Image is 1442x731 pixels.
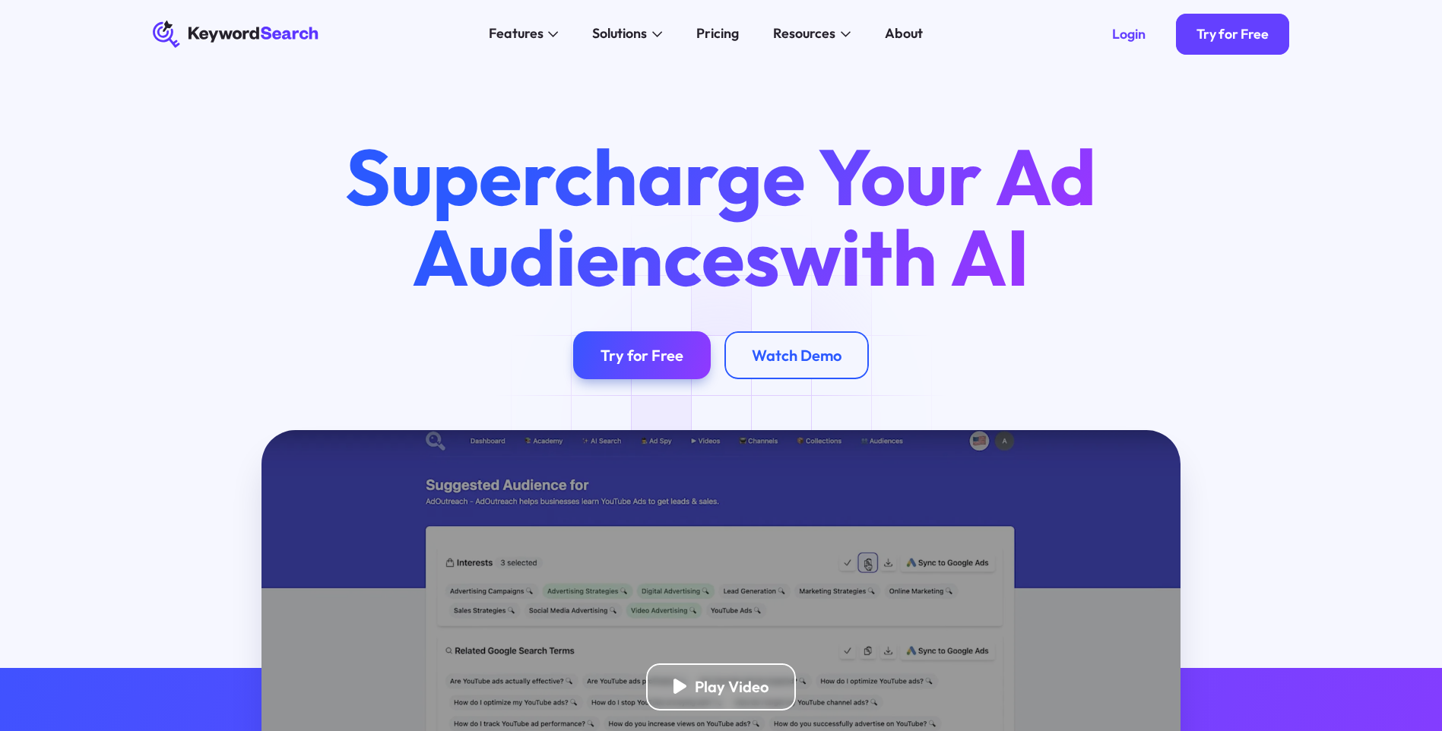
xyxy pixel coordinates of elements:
[696,24,739,44] div: Pricing
[773,24,835,44] div: Resources
[1112,26,1146,43] div: Login
[695,677,769,696] div: Play Video
[686,21,750,48] a: Pricing
[1196,26,1269,43] div: Try for Free
[1176,14,1289,55] a: Try for Free
[780,207,1029,306] span: with AI
[489,24,544,44] div: Features
[592,24,647,44] div: Solutions
[601,346,683,365] div: Try for Free
[874,21,933,48] a: About
[752,346,841,365] div: Watch Demo
[573,331,711,379] a: Try for Free
[312,136,1129,297] h1: Supercharge Your Ad Audiences
[885,24,923,44] div: About
[1092,14,1166,55] a: Login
